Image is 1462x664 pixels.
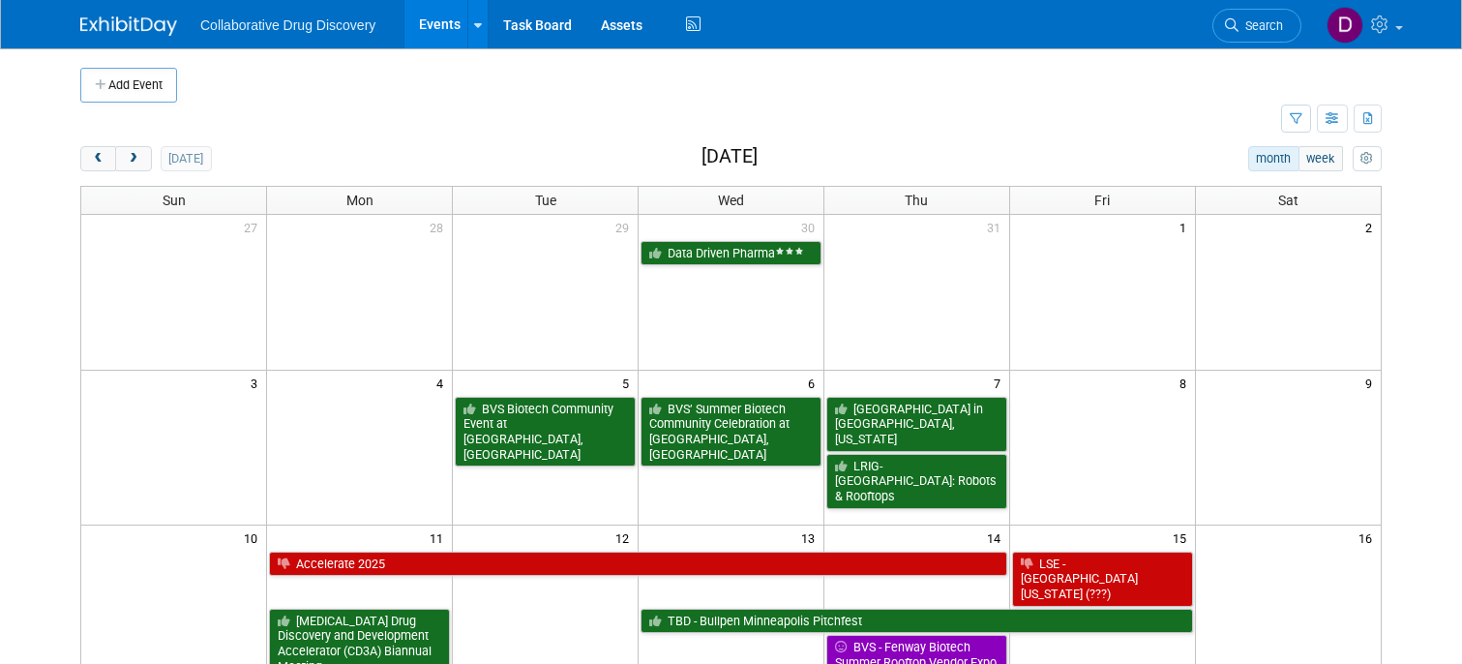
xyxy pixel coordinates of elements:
[242,526,266,550] span: 10
[455,397,636,468] a: BVS Biotech Community Event at [GEOGRAPHIC_DATA], [GEOGRAPHIC_DATA]
[1212,9,1301,43] a: Search
[535,193,556,208] span: Tue
[1327,7,1363,44] img: Daniel Castro
[985,526,1009,550] span: 14
[985,215,1009,239] span: 31
[1357,526,1381,550] span: 16
[992,371,1009,395] span: 7
[718,193,744,208] span: Wed
[428,215,452,239] span: 28
[641,241,821,266] a: Data Driven Pharma
[161,146,212,171] button: [DATE]
[242,215,266,239] span: 27
[1171,526,1195,550] span: 15
[1298,146,1343,171] button: week
[249,371,266,395] span: 3
[428,526,452,550] span: 11
[701,146,758,167] h2: [DATE]
[1353,146,1382,171] button: myCustomButton
[1094,193,1110,208] span: Fri
[1278,193,1298,208] span: Sat
[1178,215,1195,239] span: 1
[826,397,1007,452] a: [GEOGRAPHIC_DATA] in [GEOGRAPHIC_DATA], [US_STATE]
[1363,371,1381,395] span: 9
[613,526,638,550] span: 12
[80,16,177,36] img: ExhibitDay
[1360,153,1373,166] i: Personalize Calendar
[1178,371,1195,395] span: 8
[826,454,1007,509] a: LRIG-[GEOGRAPHIC_DATA]: Robots & Rooftops
[799,215,823,239] span: 30
[799,526,823,550] span: 13
[163,193,186,208] span: Sun
[80,146,116,171] button: prev
[1363,215,1381,239] span: 2
[80,68,177,103] button: Add Event
[620,371,638,395] span: 5
[641,609,1193,634] a: TBD - Bullpen Minneapolis Pitchfest
[905,193,928,208] span: Thu
[346,193,373,208] span: Mon
[1012,552,1193,607] a: LSE - [GEOGRAPHIC_DATA][US_STATE] (???)
[434,371,452,395] span: 4
[115,146,151,171] button: next
[200,17,375,33] span: Collaborative Drug Discovery
[641,397,821,468] a: BVS’ Summer Biotech Community Celebration at [GEOGRAPHIC_DATA], [GEOGRAPHIC_DATA]
[269,552,1006,577] a: Accelerate 2025
[1248,146,1299,171] button: month
[613,215,638,239] span: 29
[806,371,823,395] span: 6
[1238,18,1283,33] span: Search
